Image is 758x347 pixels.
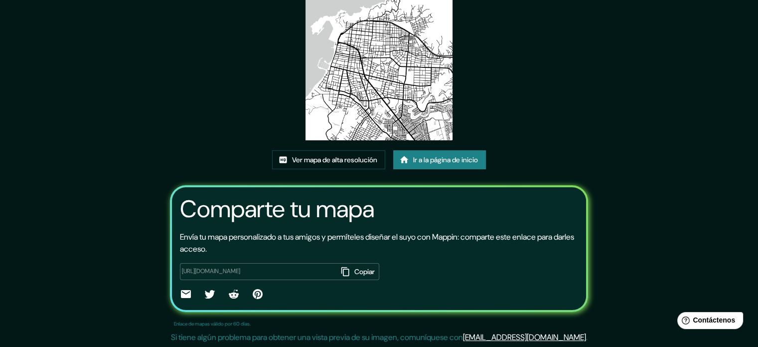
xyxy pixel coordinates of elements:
font: Envía tu mapa personalizado a tus amigos y permíteles diseñar el suyo con Mappin: comparte este e... [180,232,574,254]
iframe: Lanzador de widgets de ayuda [669,308,747,336]
font: . [586,332,588,343]
font: Enlace de mapas válido por 60 días. [174,321,251,327]
font: Copiar [354,267,375,276]
font: Si tiene algún problema para obtener una vista previa de su imagen, comuníquese con [171,332,463,343]
a: Ir a la página de inicio [393,150,486,169]
font: Comparte tu mapa [180,193,374,225]
font: Ver mapa de alta resolución [292,155,377,164]
a: Ver mapa de alta resolución [272,150,385,169]
a: [EMAIL_ADDRESS][DOMAIN_NAME] [463,332,586,343]
font: Ir a la página de inicio [413,155,478,164]
button: Copiar [338,263,379,280]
